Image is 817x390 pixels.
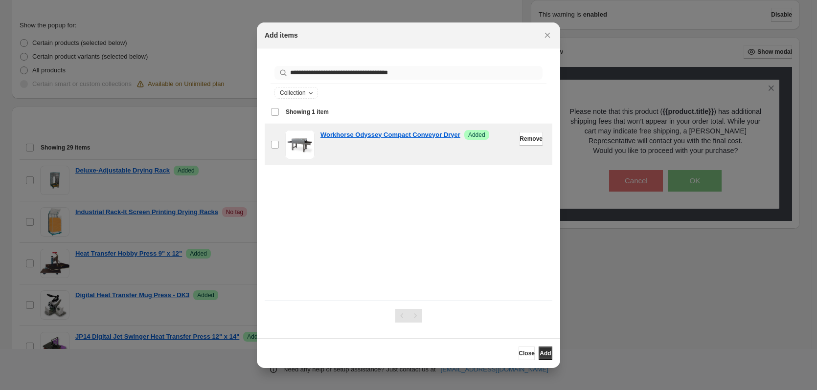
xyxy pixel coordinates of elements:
[468,131,485,139] span: Added
[519,347,535,360] button: Close
[520,135,543,143] span: Remove
[540,349,551,357] span: Add
[275,87,318,98] button: Collection
[539,347,552,360] button: Add
[320,130,460,140] a: Workhorse Odyssey Compact Conveyor Dryer
[285,130,315,159] img: Workhorse Odyssey Compact Conveyor Dryer
[519,349,535,357] span: Close
[395,309,422,323] nav: Pagination
[541,28,554,42] button: Close
[265,30,298,40] h2: Add items
[520,132,543,146] button: Remove
[280,89,306,97] span: Collection
[286,108,329,116] span: Showing 1 item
